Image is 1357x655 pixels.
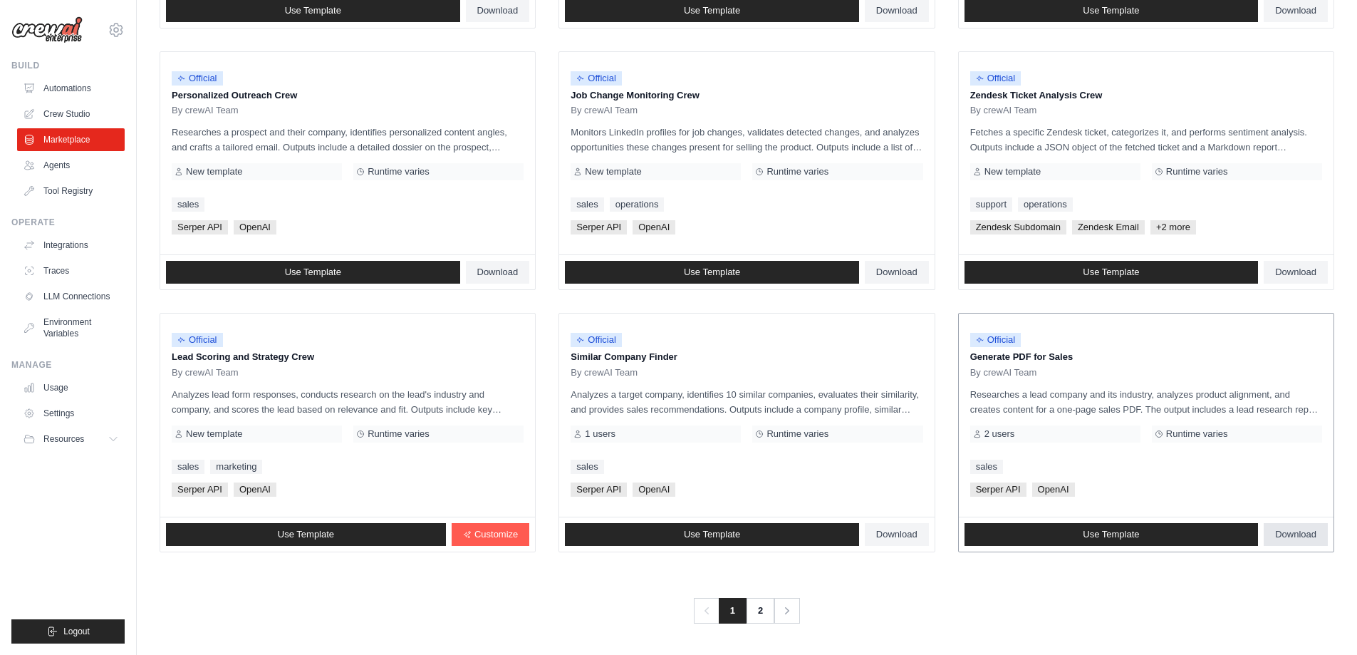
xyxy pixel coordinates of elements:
[210,460,262,474] a: marketing
[571,333,622,347] span: Official
[172,333,223,347] span: Official
[1264,523,1328,546] a: Download
[610,197,665,212] a: operations
[17,402,125,425] a: Settings
[466,261,530,284] a: Download
[285,267,341,278] span: Use Template
[1275,5,1316,16] span: Download
[186,428,242,440] span: New template
[766,166,828,177] span: Runtime varies
[172,483,228,497] span: Serper API
[186,166,242,177] span: New template
[452,523,529,546] a: Customize
[17,259,125,282] a: Traces
[172,197,204,212] a: sales
[970,333,1021,347] span: Official
[1032,483,1075,497] span: OpenAI
[1083,267,1139,278] span: Use Template
[684,5,740,16] span: Use Template
[172,367,239,378] span: By crewAI Team
[865,261,929,284] a: Download
[285,5,341,16] span: Use Template
[970,71,1021,86] span: Official
[43,433,84,445] span: Resources
[17,103,125,125] a: Crew Studio
[11,217,125,228] div: Operate
[17,154,125,177] a: Agents
[565,523,859,546] a: Use Template
[970,197,1012,212] a: support
[477,5,519,16] span: Download
[1166,166,1228,177] span: Runtime varies
[1083,5,1139,16] span: Use Template
[970,350,1322,364] p: Generate PDF for Sales
[565,261,859,284] a: Use Template
[970,483,1026,497] span: Serper API
[1264,261,1328,284] a: Download
[571,105,638,116] span: By crewAI Team
[166,523,446,546] a: Use Template
[571,367,638,378] span: By crewAI Team
[965,523,1259,546] a: Use Template
[11,619,125,644] button: Logout
[970,220,1066,234] span: Zendesk Subdomain
[571,71,622,86] span: Official
[571,483,627,497] span: Serper API
[1018,197,1073,212] a: operations
[172,88,524,103] p: Personalized Outreach Crew
[766,428,828,440] span: Runtime varies
[571,88,922,103] p: Job Change Monitoring Crew
[865,523,929,546] a: Download
[234,483,276,497] span: OpenAI
[571,197,603,212] a: sales
[17,428,125,450] button: Resources
[234,220,276,234] span: OpenAI
[684,529,740,540] span: Use Template
[1275,267,1316,278] span: Download
[571,125,922,155] p: Monitors LinkedIn profiles for job changes, validates detected changes, and analyzes opportunitie...
[970,460,1003,474] a: sales
[172,350,524,364] p: Lead Scoring and Strategy Crew
[172,220,228,234] span: Serper API
[17,128,125,151] a: Marketplace
[984,428,1015,440] span: 2 users
[571,460,603,474] a: sales
[1166,428,1228,440] span: Runtime varies
[970,125,1322,155] p: Fetches a specific Zendesk ticket, categorizes it, and performs sentiment analysis. Outputs inclu...
[970,105,1037,116] span: By crewAI Team
[571,220,627,234] span: Serper API
[633,220,675,234] span: OpenAI
[11,16,83,43] img: Logo
[633,483,675,497] span: OpenAI
[965,261,1259,284] a: Use Template
[876,5,917,16] span: Download
[63,626,90,637] span: Logout
[970,387,1322,417] p: Researches a lead company and its industry, analyzes product alignment, and creates content for a...
[17,77,125,100] a: Automations
[172,460,204,474] a: sales
[1286,587,1357,655] iframe: Chat Widget
[474,529,518,540] span: Customize
[17,234,125,257] a: Integrations
[368,166,430,177] span: Runtime varies
[571,387,922,417] p: Analyzes a target company, identifies 10 similar companies, evaluates their similarity, and provi...
[172,387,524,417] p: Analyzes lead form responses, conducts research on the lead's industry and company, and scores th...
[1275,529,1316,540] span: Download
[172,125,524,155] p: Researches a prospect and their company, identifies personalized content angles, and crafts a tai...
[172,105,239,116] span: By crewAI Team
[278,529,334,540] span: Use Template
[17,285,125,308] a: LLM Connections
[17,311,125,345] a: Environment Variables
[684,267,740,278] span: Use Template
[172,71,223,86] span: Official
[746,598,774,624] a: 2
[694,598,800,624] nav: Pagination
[368,428,430,440] span: Runtime varies
[719,598,747,624] span: 1
[1072,220,1145,234] span: Zendesk Email
[166,261,460,284] a: Use Template
[970,88,1322,103] p: Zendesk Ticket Analysis Crew
[17,180,125,202] a: Tool Registry
[876,529,917,540] span: Download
